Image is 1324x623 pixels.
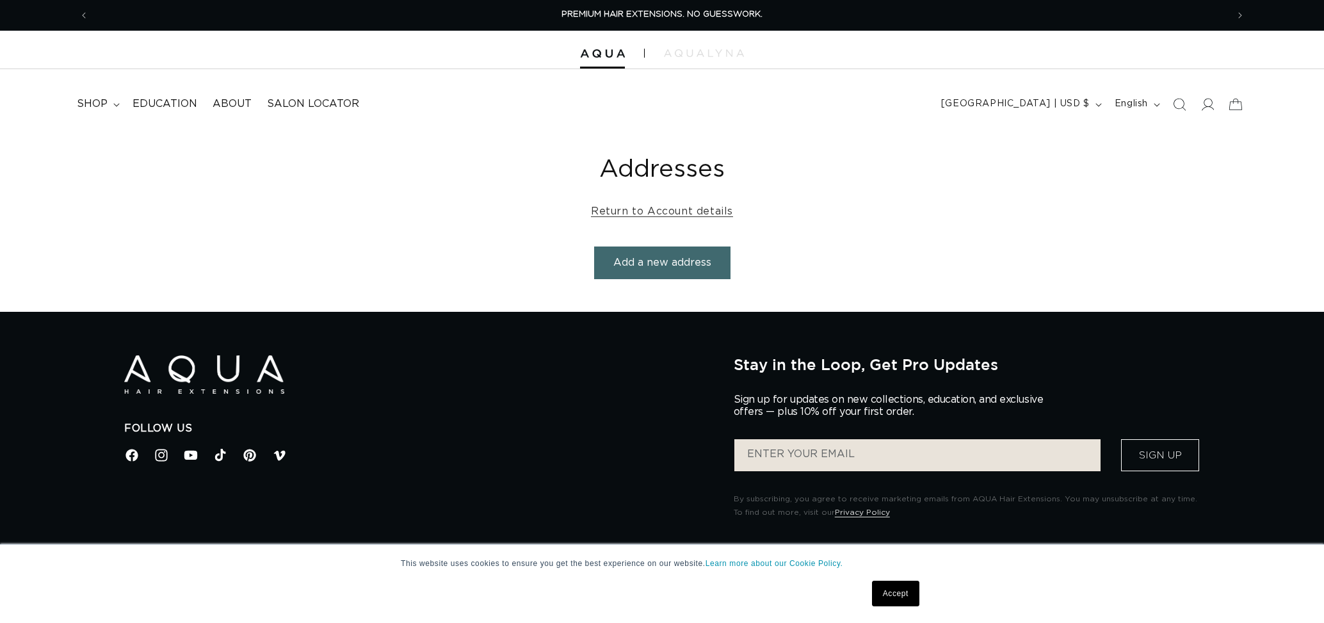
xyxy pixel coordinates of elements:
a: About [205,90,259,118]
p: This website uses cookies to ensure you get the best experience on our website. [401,558,923,569]
span: English [1115,97,1148,111]
summary: shop [69,90,125,118]
h2: Follow Us [124,422,714,435]
summary: Search [1165,90,1193,118]
span: Salon Locator [267,97,359,111]
span: About [213,97,252,111]
button: Previous announcement [70,3,98,28]
button: [GEOGRAPHIC_DATA] | USD $ [933,92,1107,117]
span: shop [77,97,108,111]
span: Education [133,97,197,111]
h1: Addresses [10,154,1314,186]
p: Sign up for updates on new collections, education, and exclusive offers — plus 10% off your first... [734,394,1054,418]
a: Return to Account details [591,202,733,221]
a: Education [125,90,205,118]
button: Sign Up [1121,439,1199,471]
h2: Stay in the Loop, Get Pro Updates [734,355,1200,373]
span: PREMIUM HAIR EXTENSIONS. NO GUESSWORK. [561,10,763,19]
span: [GEOGRAPHIC_DATA] | USD $ [941,97,1090,111]
p: By subscribing, you agree to receive marketing emails from AQUA Hair Extensions. You may unsubscr... [734,492,1200,520]
input: ENTER YOUR EMAIL [734,439,1101,471]
button: Next announcement [1226,3,1254,28]
img: aqualyna.com [664,49,744,57]
button: Add a new address [594,247,731,279]
a: Privacy Policy [835,508,890,516]
a: Salon Locator [259,90,367,118]
a: Accept [872,581,919,606]
button: English [1107,92,1165,117]
img: Aqua Hair Extensions [124,355,284,394]
a: Learn more about our Cookie Policy. [706,559,843,568]
img: Aqua Hair Extensions [580,49,625,58]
